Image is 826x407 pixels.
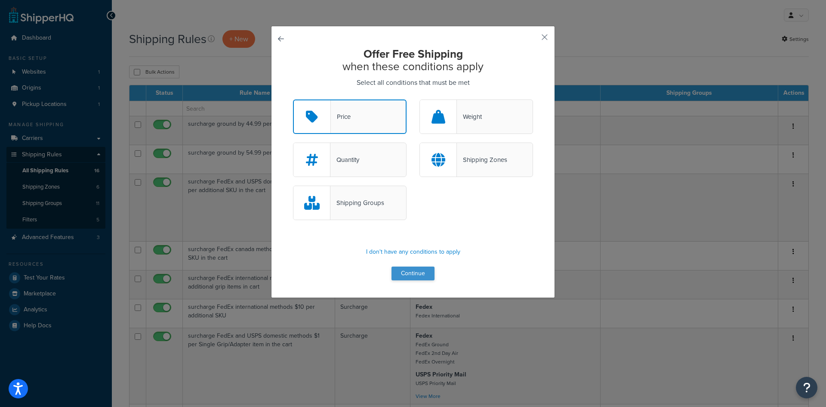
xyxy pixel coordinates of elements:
p: I don't have any conditions to apply [293,246,533,258]
h2: when these conditions apply [293,48,533,72]
div: Weight [457,111,482,123]
div: Price [331,111,351,123]
div: Shipping Zones [457,154,507,166]
p: Select all conditions that must be met [293,77,533,89]
div: Quantity [330,154,359,166]
button: Open Resource Center [796,377,817,398]
button: Continue [391,267,435,280]
div: Shipping Groups [330,197,384,209]
strong: Offer Free Shipping [364,46,463,62]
